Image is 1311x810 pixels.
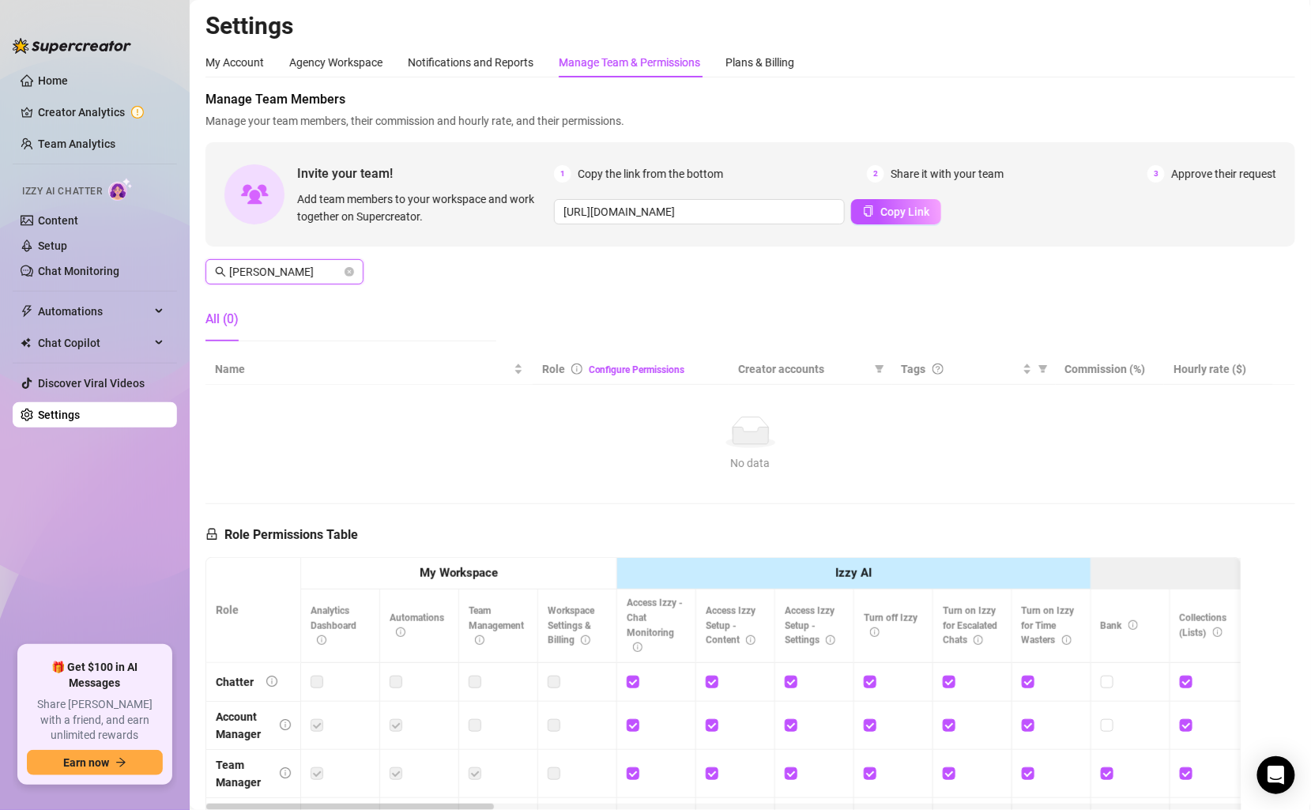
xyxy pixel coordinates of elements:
th: Hourly rate ($) [1164,354,1273,385]
span: thunderbolt [21,305,33,318]
button: Earn nowarrow-right [27,750,163,775]
span: 2 [867,165,884,183]
div: My Account [205,54,264,71]
span: info-circle [746,635,755,645]
span: Chat Copilot [38,330,150,356]
strong: My Workspace [420,566,498,580]
span: Team Management [469,605,524,646]
a: Settings [38,409,80,421]
a: Creator Analytics exclamation-circle [38,100,164,125]
span: info-circle [870,627,880,637]
span: info-circle [266,676,277,687]
div: Notifications and Reports [408,54,533,71]
span: filter [872,357,887,381]
span: Analytics Dashboard [311,605,356,646]
span: info-circle [1213,627,1222,637]
span: Copy the link from the bottom [578,165,723,183]
span: Add team members to your workspace and work together on Supercreator. [297,190,548,225]
span: info-circle [571,364,582,375]
div: Chatter [216,673,254,691]
a: Team Analytics [38,138,115,150]
span: search [215,266,226,277]
span: Access Izzy Setup - Settings [785,605,835,646]
span: Copy Link [880,205,929,218]
img: logo-BBDzfeDw.svg [13,38,131,54]
span: Tags [902,360,926,378]
span: Creator accounts [738,360,868,378]
a: Discover Viral Videos [38,377,145,390]
span: info-circle [1128,620,1138,630]
span: Role [542,363,565,375]
span: Izzy AI Chatter [22,184,102,199]
span: filter [1038,364,1048,374]
span: info-circle [974,635,983,645]
span: info-circle [1062,635,1072,645]
span: arrow-right [115,757,126,768]
div: Account Manager [216,708,267,743]
span: Name [215,360,510,378]
span: info-circle [280,719,291,730]
span: info-circle [317,635,326,645]
span: info-circle [396,627,405,637]
th: Role [206,558,301,663]
span: Turn off Izzy [864,612,917,639]
span: Access Izzy - Chat Monitoring [627,597,683,654]
div: Manage Team & Permissions [559,54,700,71]
span: Workspace Settings & Billing [548,605,594,646]
span: Collections (Lists) [1180,612,1227,639]
span: info-circle [280,767,291,778]
span: filter [875,364,884,374]
span: Manage Team Members [205,90,1295,109]
span: Invite your team! [297,164,554,183]
span: info-circle [581,635,590,645]
div: No data [221,454,1279,472]
span: copy [863,205,874,217]
span: question-circle [932,364,944,375]
a: Setup [38,239,67,252]
span: info-circle [475,635,484,645]
div: Open Intercom Messenger [1257,756,1295,794]
span: Manage your team members, their commission and hourly rate, and their permissions. [205,112,1295,130]
a: Configure Permissions [589,364,685,375]
h2: Settings [205,11,1295,41]
span: filter [1035,357,1051,381]
span: Automations [390,612,444,639]
span: Automations [38,299,150,324]
th: Name [205,354,533,385]
span: Share [PERSON_NAME] with a friend, and earn unlimited rewards [27,697,163,744]
th: Commission (%) [1056,354,1165,385]
span: 1 [554,165,571,183]
button: close-circle [345,267,354,277]
input: Search members [229,263,341,281]
span: info-circle [826,635,835,645]
div: Agency Workspace [289,54,382,71]
a: Content [38,214,78,227]
button: Copy Link [851,199,941,224]
span: Share it with your team [891,165,1004,183]
div: Team Manager [216,756,267,791]
h5: Role Permissions Table [205,526,358,544]
a: Chat Monitoring [38,265,119,277]
img: AI Chatter [108,178,133,201]
span: lock [205,528,218,541]
span: 🎁 Get $100 in AI Messages [27,660,163,691]
span: Earn now [63,756,109,769]
div: Plans & Billing [725,54,794,71]
span: Approve their request [1171,165,1276,183]
div: All (0) [205,310,239,329]
span: Turn on Izzy for Time Wasters [1022,605,1075,646]
img: Chat Copilot [21,337,31,348]
span: Access Izzy Setup - Content [706,605,755,646]
a: Home [38,74,68,87]
span: 3 [1147,165,1165,183]
span: info-circle [633,642,642,652]
strong: Izzy AI [835,566,872,580]
span: Turn on Izzy for Escalated Chats [943,605,997,646]
span: Bank [1101,620,1138,631]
